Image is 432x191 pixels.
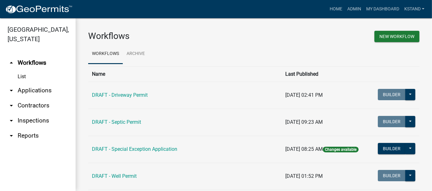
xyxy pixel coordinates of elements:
a: Workflows [88,44,123,64]
button: Builder [378,89,406,100]
button: Builder [378,143,406,154]
i: arrow_drop_down [8,117,15,124]
a: DRAFT - Septic Permit [92,119,141,125]
a: My Dashboard [364,3,402,15]
th: Name [88,66,281,82]
i: arrow_drop_down [8,87,15,94]
button: New Workflow [374,31,419,42]
a: DRAFT - Well Permit [92,173,137,179]
span: [DATE] 01:52 PM [285,173,323,179]
a: Admin [345,3,364,15]
span: [DATE] 08:25 AM [285,146,323,152]
a: DRAFT - Driveway Permit [92,92,148,98]
th: Last Published [281,66,370,82]
a: Home [327,3,345,15]
span: [DATE] 02:41 PM [285,92,323,98]
button: Builder [378,170,406,181]
i: arrow_drop_up [8,59,15,67]
i: arrow_drop_down [8,132,15,139]
a: Archive [123,44,149,64]
h3: Workflows [88,31,249,41]
span: [DATE] 09:23 AM [285,119,323,125]
a: DRAFT - Special Exception Application [92,146,177,152]
i: arrow_drop_down [8,102,15,109]
button: Builder [378,116,406,127]
span: Changes available [323,147,359,152]
a: kstand [402,3,427,15]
